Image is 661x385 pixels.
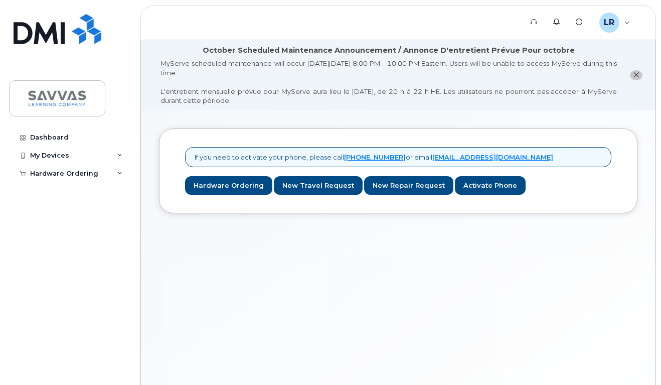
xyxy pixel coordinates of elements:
a: [PHONE_NUMBER] [344,153,406,161]
div: MyServe scheduled maintenance will occur [DATE][DATE] 8:00 PM - 10:00 PM Eastern. Users will be u... [160,59,617,105]
button: close notification [630,70,642,81]
div: October Scheduled Maintenance Announcement / Annonce D'entretient Prévue Pour octobre [203,45,575,56]
a: [EMAIL_ADDRESS][DOMAIN_NAME] [432,153,553,161]
a: Hardware Ordering [185,176,272,195]
a: Activate Phone [455,176,526,195]
a: New Travel Request [274,176,363,195]
p: If you need to activate your phone, please call or email [195,153,553,162]
a: New Repair Request [364,176,453,195]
